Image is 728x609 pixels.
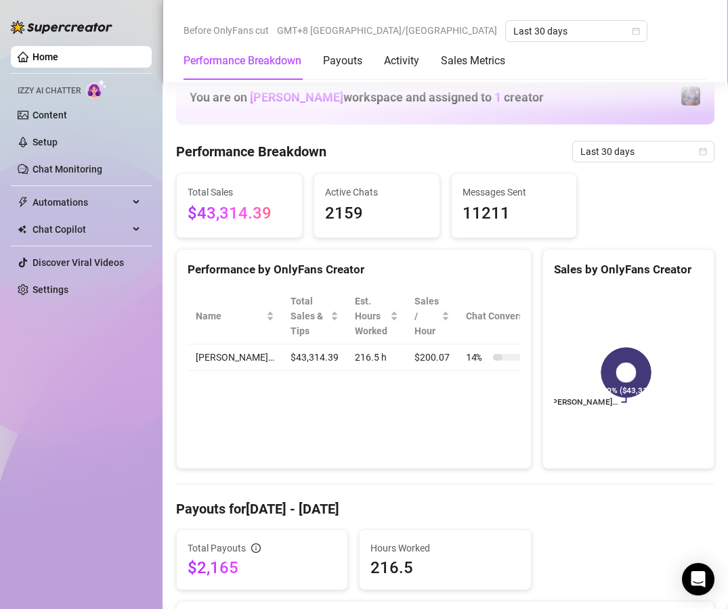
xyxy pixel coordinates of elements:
div: Open Intercom Messenger [682,563,714,595]
span: Messages Sent [463,185,566,200]
span: Last 30 days [513,21,639,41]
span: 14 % [466,350,488,365]
td: 216.5 h [347,344,406,371]
span: Total Sales & Tips [291,294,328,338]
span: Chat Conversion [466,309,553,323]
span: Chat Copilot [33,219,129,240]
td: [PERSON_NAME]… [188,344,282,371]
text: [PERSON_NAME]… [550,398,618,407]
img: Chat Copilot [18,225,26,234]
span: info-circle [251,543,261,553]
div: Activity [384,53,419,69]
th: Sales / Hour [406,288,458,344]
span: Name [196,309,263,323]
span: Last 30 days [580,141,706,162]
span: [PERSON_NAME] [250,90,343,104]
h4: Payouts for [DATE] - [DATE] [176,499,714,518]
span: 2159 [325,201,429,227]
a: Content [33,110,67,120]
div: Performance by OnlyFans Creator [188,261,520,279]
span: Total Sales [188,185,291,200]
a: Chat Monitoring [33,164,102,175]
span: 1 [494,90,501,104]
a: Discover Viral Videos [33,257,124,268]
div: Payouts [323,53,362,69]
img: Jaylie [681,87,700,106]
span: GMT+8 [GEOGRAPHIC_DATA]/[GEOGRAPHIC_DATA] [277,20,497,41]
div: Sales by OnlyFans Creator [554,261,703,279]
span: 11211 [463,201,566,227]
span: Before OnlyFans cut [184,20,269,41]
span: calendar [699,148,707,156]
th: Name [188,288,282,344]
td: $200.07 [406,344,458,371]
th: Total Sales & Tips [282,288,347,344]
span: 216.5 [370,557,519,579]
span: Sales / Hour [414,294,439,338]
span: $2,165 [188,557,337,579]
span: Izzy AI Chatter [18,85,81,97]
h1: You are on workspace and assigned to creator [190,90,544,105]
span: Total Payouts [188,541,246,556]
th: Chat Conversion [458,288,572,344]
h4: Performance Breakdown [176,142,326,161]
span: calendar [632,27,640,35]
div: Sales Metrics [441,53,505,69]
span: $43,314.39 [188,201,291,227]
a: Home [33,51,58,62]
a: Setup [33,137,58,148]
img: AI Chatter [86,79,107,99]
div: Est. Hours Worked [355,294,387,338]
td: $43,314.39 [282,344,347,371]
span: Automations [33,191,129,213]
span: thunderbolt [18,197,28,208]
img: logo-BBDzfeDw.svg [11,20,112,34]
span: Hours Worked [370,541,519,556]
span: Active Chats [325,185,429,200]
div: Performance Breakdown [184,53,301,69]
a: Settings [33,284,68,295]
